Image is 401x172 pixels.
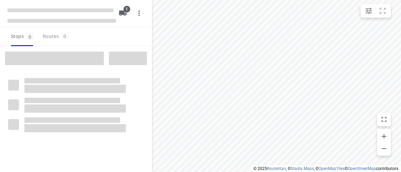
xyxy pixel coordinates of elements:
a: OpenMapTiles [319,166,345,171]
a: Routetitan [267,166,286,171]
a: OpenStreetMap [348,166,376,171]
a: Stadia Maps [291,166,314,171]
li: © 2025 , © , © © contributors [253,166,398,171]
div: small contained button group [361,4,391,18]
button: Map settings [362,4,376,18]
